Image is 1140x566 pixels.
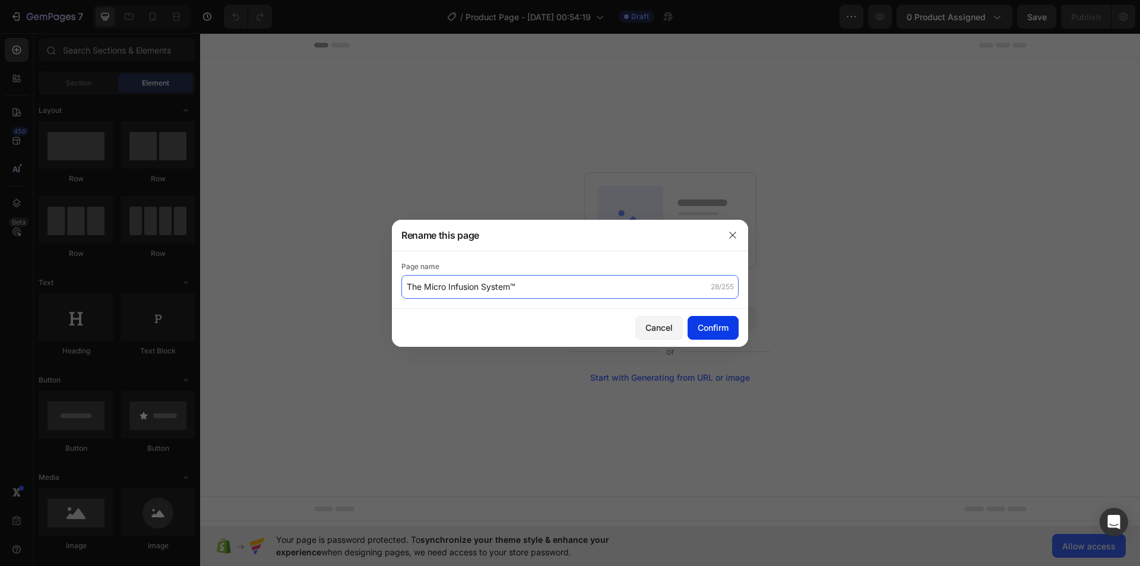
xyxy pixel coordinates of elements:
div: Page name [401,261,739,273]
div: Open Intercom Messenger [1100,508,1128,536]
h3: Rename this page [401,228,479,242]
div: Start with Sections from sidebar [398,249,542,264]
button: Add elements [473,273,556,297]
div: Start with Generating from URL or image [390,340,550,349]
button: Confirm [688,316,739,340]
button: Add sections [384,273,465,297]
div: 28/255 [711,282,734,292]
button: Cancel [635,316,683,340]
div: Confirm [698,321,729,334]
div: Cancel [645,321,673,334]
